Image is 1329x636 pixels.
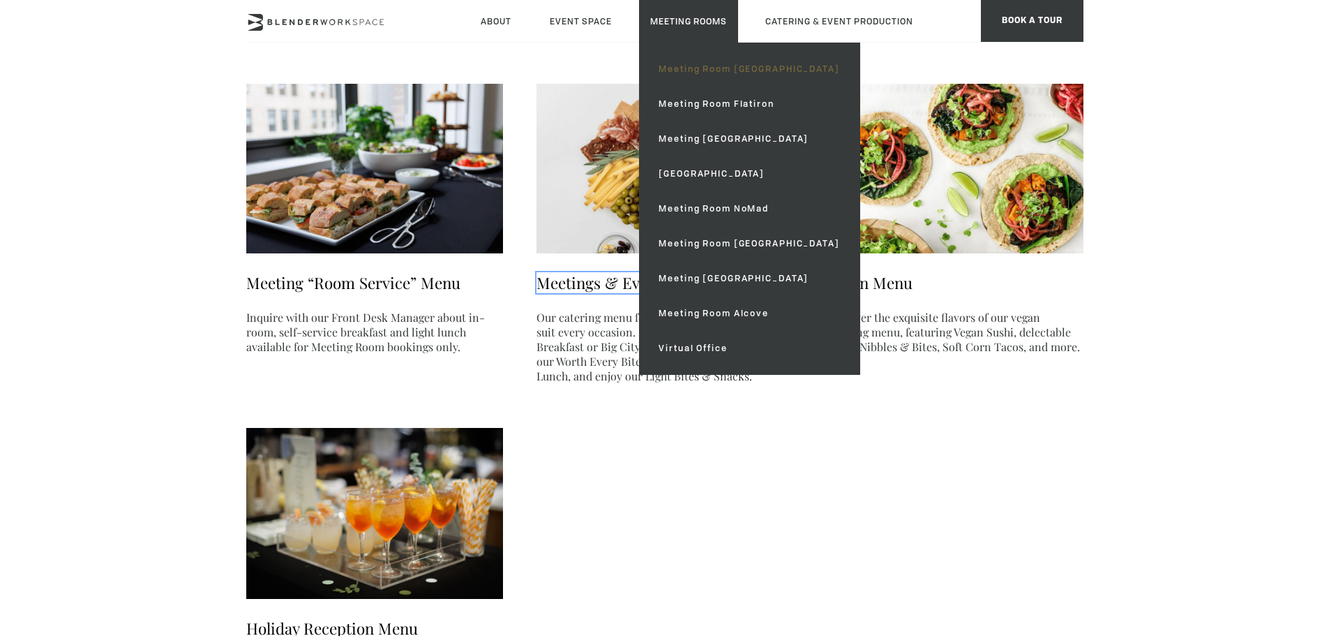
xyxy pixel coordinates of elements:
[647,156,850,191] a: [GEOGRAPHIC_DATA]
[647,261,850,296] a: Meeting [GEOGRAPHIC_DATA]
[647,331,850,366] a: Virtual Office
[827,310,1083,354] p: Discover the exquisite flavors of our vegan catering menu, featuring Vegan Sushi, delectable Vega...
[246,310,503,354] p: Inquire with our Front Desk Manager about in-room, self-service breakfast and light lunch availab...
[536,272,713,293] a: Meetings & Events Menu
[647,226,850,261] a: Meeting Room [GEOGRAPHIC_DATA]
[647,87,850,121] a: Meeting Room Flatiron
[827,272,913,293] a: Vegan Menu
[647,52,850,87] a: Meeting Room [GEOGRAPHIC_DATA]
[536,310,793,383] p: Our catering menu features a variety of options to suit every occasion. Start your day with our L...
[246,272,460,293] a: Meeting “Room Service” Menu
[647,191,850,226] a: Meeting Room NoMad
[647,121,850,156] a: Meeting [GEOGRAPHIC_DATA]
[647,296,850,331] a: Meeting Room Alcove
